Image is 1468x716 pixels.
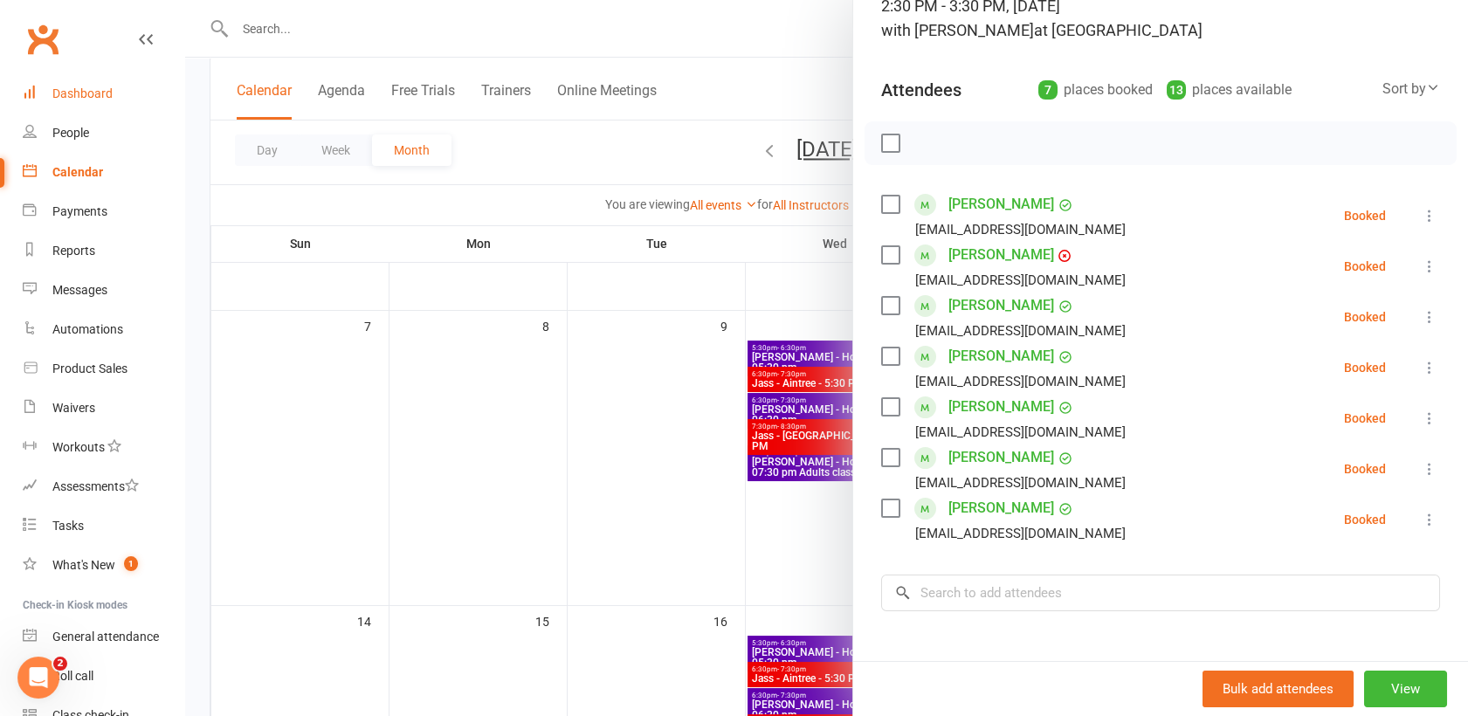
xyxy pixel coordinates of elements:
div: places booked [1038,78,1153,102]
div: Product Sales [52,361,128,375]
a: Workouts [23,428,184,467]
div: What's New [52,558,115,572]
a: Payments [23,192,184,231]
div: Booked [1344,311,1386,323]
div: [EMAIL_ADDRESS][DOMAIN_NAME] [915,522,1126,545]
a: [PERSON_NAME] [948,190,1054,218]
a: Product Sales [23,349,184,389]
button: View [1364,671,1447,707]
span: 2 [53,657,67,671]
span: with [PERSON_NAME] [881,21,1034,39]
div: Booked [1344,361,1386,374]
div: People [52,126,89,140]
a: Clubworx [21,17,65,61]
div: Notes [881,658,927,683]
div: places available [1167,78,1292,102]
a: General attendance kiosk mode [23,617,184,657]
div: Messages [52,283,107,297]
div: Tasks [52,519,84,533]
div: [EMAIL_ADDRESS][DOMAIN_NAME] [915,421,1126,444]
a: Calendar [23,153,184,192]
div: Workouts [52,440,105,454]
span: at [GEOGRAPHIC_DATA] [1034,21,1203,39]
a: [PERSON_NAME] [948,494,1054,522]
a: What's New1 [23,546,184,585]
a: Waivers [23,389,184,428]
button: Bulk add attendees [1203,671,1354,707]
a: [PERSON_NAME] [948,292,1054,320]
div: [EMAIL_ADDRESS][DOMAIN_NAME] [915,269,1126,292]
a: [PERSON_NAME] [948,241,1054,269]
div: 7 [1038,80,1058,100]
a: Reports [23,231,184,271]
span: 1 [124,556,138,571]
div: Booked [1344,463,1386,475]
div: Booked [1344,210,1386,222]
div: Attendees [881,78,961,102]
div: 13 [1167,80,1186,100]
div: Calendar [52,165,103,179]
div: Waivers [52,401,95,415]
a: People [23,114,184,153]
div: [EMAIL_ADDRESS][DOMAIN_NAME] [915,218,1126,241]
a: Automations [23,310,184,349]
div: Assessments [52,479,139,493]
div: Booked [1344,513,1386,526]
div: Booked [1344,412,1386,424]
input: Search to add attendees [881,575,1440,611]
div: General attendance [52,630,159,644]
div: Booked [1344,260,1386,272]
div: Dashboard [52,86,113,100]
a: Assessments [23,467,184,506]
div: [EMAIL_ADDRESS][DOMAIN_NAME] [915,370,1126,393]
iframe: Intercom live chat [17,657,59,699]
a: [PERSON_NAME] [948,393,1054,421]
div: [EMAIL_ADDRESS][DOMAIN_NAME] [915,320,1126,342]
div: Roll call [52,669,93,683]
a: [PERSON_NAME] [948,444,1054,472]
div: Automations [52,322,123,336]
a: Tasks [23,506,184,546]
a: Roll call [23,657,184,696]
div: Payments [52,204,107,218]
a: Messages [23,271,184,310]
div: [EMAIL_ADDRESS][DOMAIN_NAME] [915,472,1126,494]
div: Reports [52,244,95,258]
a: Dashboard [23,74,184,114]
div: Sort by [1382,78,1440,100]
a: [PERSON_NAME] [948,342,1054,370]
